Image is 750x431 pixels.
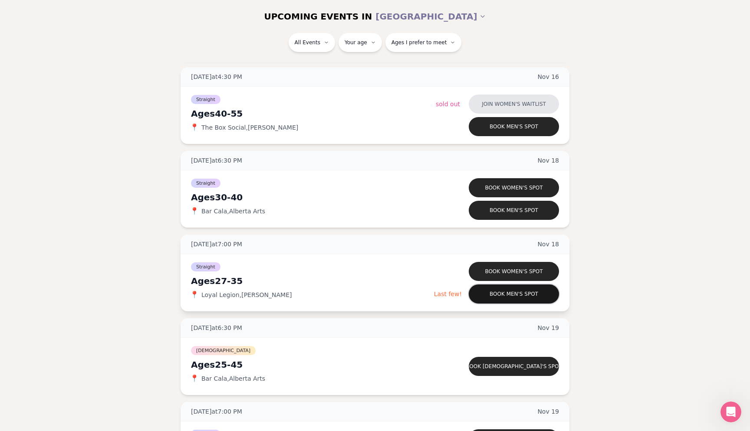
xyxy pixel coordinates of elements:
[720,402,741,422] iframe: Intercom live chat
[469,357,559,376] button: Book [DEMOGRAPHIC_DATA]'s spot
[469,117,559,136] button: Book men's spot
[201,207,265,215] span: Bar Cala , Alberta Arts
[537,240,559,248] span: Nov 18
[289,33,335,52] button: All Events
[295,39,320,46] span: All Events
[345,39,367,46] span: Your age
[191,191,436,203] div: Ages 30-40
[191,240,242,248] span: [DATE] at 7:00 PM
[469,201,559,220] button: Book men's spot
[537,72,559,81] span: Nov 16
[375,7,486,26] button: [GEOGRAPHIC_DATA]
[537,156,559,165] span: Nov 18
[191,291,198,298] span: 📍
[191,156,242,165] span: [DATE] at 6:30 PM
[436,101,460,108] span: Sold Out
[537,407,559,416] span: Nov 19
[391,39,447,46] span: Ages I prefer to meet
[434,291,462,297] span: Last few!
[201,123,298,132] span: The Box Social , [PERSON_NAME]
[191,323,242,332] span: [DATE] at 6:30 PM
[191,179,220,188] span: Straight
[191,208,198,215] span: 📍
[469,262,559,281] button: Book women's spot
[385,33,462,52] button: Ages I prefer to meet
[201,291,292,299] span: Loyal Legion , [PERSON_NAME]
[191,375,198,382] span: 📍
[191,108,436,120] div: Ages 40-55
[469,284,559,304] button: Book men's spot
[191,359,436,371] div: Ages 25-45
[191,124,198,131] span: 📍
[469,178,559,197] button: Book women's spot
[191,72,242,81] span: [DATE] at 4:30 PM
[191,262,220,271] span: Straight
[469,95,559,114] button: Join women's waitlist
[537,323,559,332] span: Nov 19
[264,10,372,23] span: UPCOMING EVENTS IN
[339,33,382,52] button: Your age
[191,95,220,104] span: Straight
[191,275,434,287] div: Ages 27-35
[201,374,265,383] span: Bar Cala , Alberta Arts
[191,407,242,416] span: [DATE] at 7:00 PM
[191,346,256,355] span: [DEMOGRAPHIC_DATA]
